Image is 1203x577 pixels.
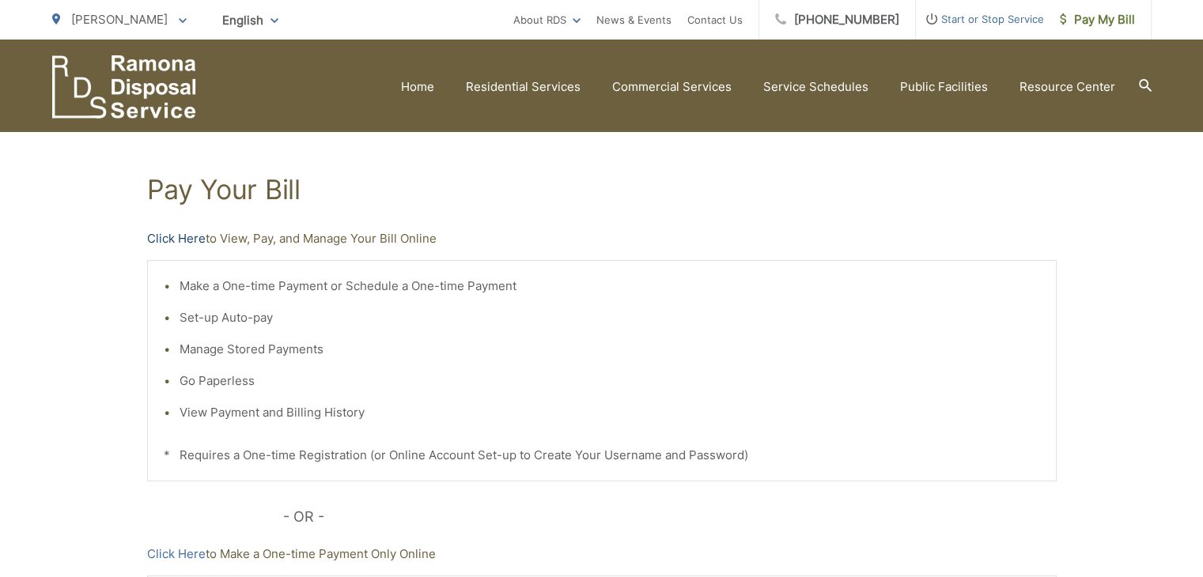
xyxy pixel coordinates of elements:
a: Home [401,77,434,96]
li: Manage Stored Payments [180,340,1040,359]
p: to View, Pay, and Manage Your Bill Online [147,229,1057,248]
p: * Requires a One-time Registration (or Online Account Set-up to Create Your Username and Password) [164,446,1040,465]
a: Click Here [147,229,206,248]
li: Go Paperless [180,371,1040,390]
li: View Payment and Billing History [180,403,1040,422]
li: Make a One-time Payment or Schedule a One-time Payment [180,277,1040,296]
a: Public Facilities [900,77,988,96]
a: Contact Us [687,10,743,29]
a: Residential Services [466,77,581,96]
h1: Pay Your Bill [147,174,1057,206]
span: English [210,6,290,34]
span: Pay My Bill [1060,10,1135,29]
p: to Make a One-time Payment Only Online [147,545,1057,564]
a: EDCD logo. Return to the homepage. [52,55,196,119]
a: Resource Center [1020,77,1115,96]
p: - OR - [283,505,1057,529]
span: [PERSON_NAME] [71,12,168,27]
li: Set-up Auto-pay [180,308,1040,327]
a: Commercial Services [612,77,732,96]
a: About RDS [513,10,581,29]
a: Service Schedules [763,77,868,96]
a: Click Here [147,545,206,564]
a: News & Events [596,10,671,29]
